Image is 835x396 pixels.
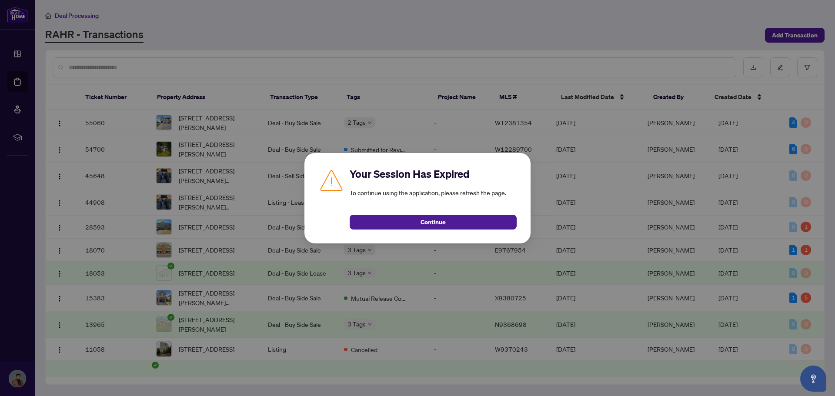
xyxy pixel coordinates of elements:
[350,167,517,181] h2: Your Session Has Expired
[350,215,517,230] button: Continue
[318,167,344,193] img: Caution icon
[800,366,826,392] button: Open asap
[421,215,446,229] span: Continue
[350,167,517,230] div: To continue using the application, please refresh the page.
